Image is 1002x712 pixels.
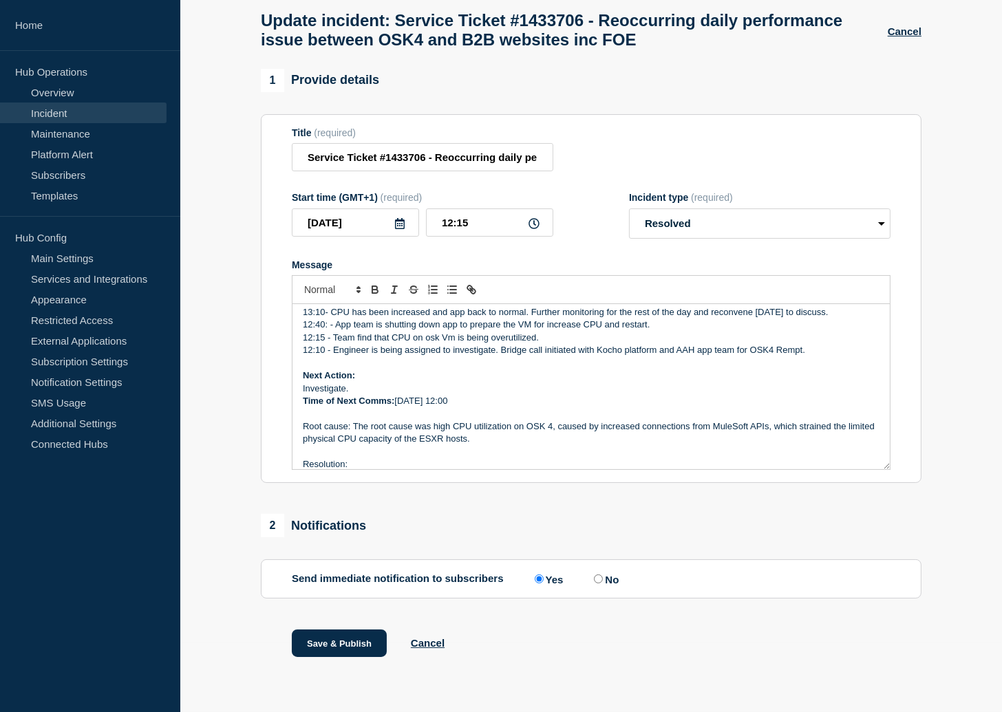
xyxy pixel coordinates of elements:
p: Send immediate notification to subscribers [292,572,504,585]
p: 12:40: - App team is shutting down app to prepare the VM for increase CPU and restart. [303,319,880,331]
div: Start time (GMT+1) [292,192,553,203]
button: Toggle italic text [385,281,404,298]
div: Provide details [261,69,379,92]
input: Title [292,143,553,171]
p: 12:15 - Team find that CPU on osk Vm is being overutilized. [303,332,880,344]
button: Save & Publish [292,629,387,657]
div: Incident type [629,192,891,203]
button: Toggle ordered list [423,281,443,298]
p: 12:10 - Engineer is being assigned to investigate. Bridge call initiated with Kocho platform and ... [303,344,880,356]
input: No [594,574,603,583]
button: Toggle link [462,281,481,298]
div: Title [292,127,553,138]
div: Notifications [261,514,366,537]
span: 1 [261,69,284,92]
button: Toggle bulleted list [443,281,462,298]
strong: Next Action: [303,370,355,380]
div: Message [292,304,890,469]
input: YYYY-MM-DD [292,208,419,237]
p: Resolution: [303,458,880,471]
span: 2 [261,514,284,537]
div: Message [292,259,891,270]
p: Root cause: The root cause was high CPU utilization on OSK 4, caused by increased connections fro... [303,420,880,446]
span: Font size [298,281,365,298]
label: Yes [531,572,564,585]
button: Cancel [888,25,921,37]
p: [DATE] 12:00 [303,395,880,407]
input: Yes [535,574,544,583]
label: No [590,572,619,585]
span: (required) [381,192,423,203]
button: Toggle strikethrough text [404,281,423,298]
div: Send immediate notification to subscribers [292,572,891,585]
button: Cancel [411,637,445,649]
p: 13:10- CPU has been increased and app back to normal. Further monitoring for the rest of the day ... [303,306,880,319]
button: Toggle bold text [365,281,385,298]
strong: Time of Next Comms: [303,396,394,406]
h1: Update incident: Service Ticket #1433706 - Reoccurring daily performance issue between OSK4 and B... [261,11,888,50]
span: (required) [691,192,733,203]
p: Investigate. [303,382,880,395]
span: (required) [314,127,356,138]
select: Incident type [629,208,891,239]
input: HH:MM [426,208,553,237]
